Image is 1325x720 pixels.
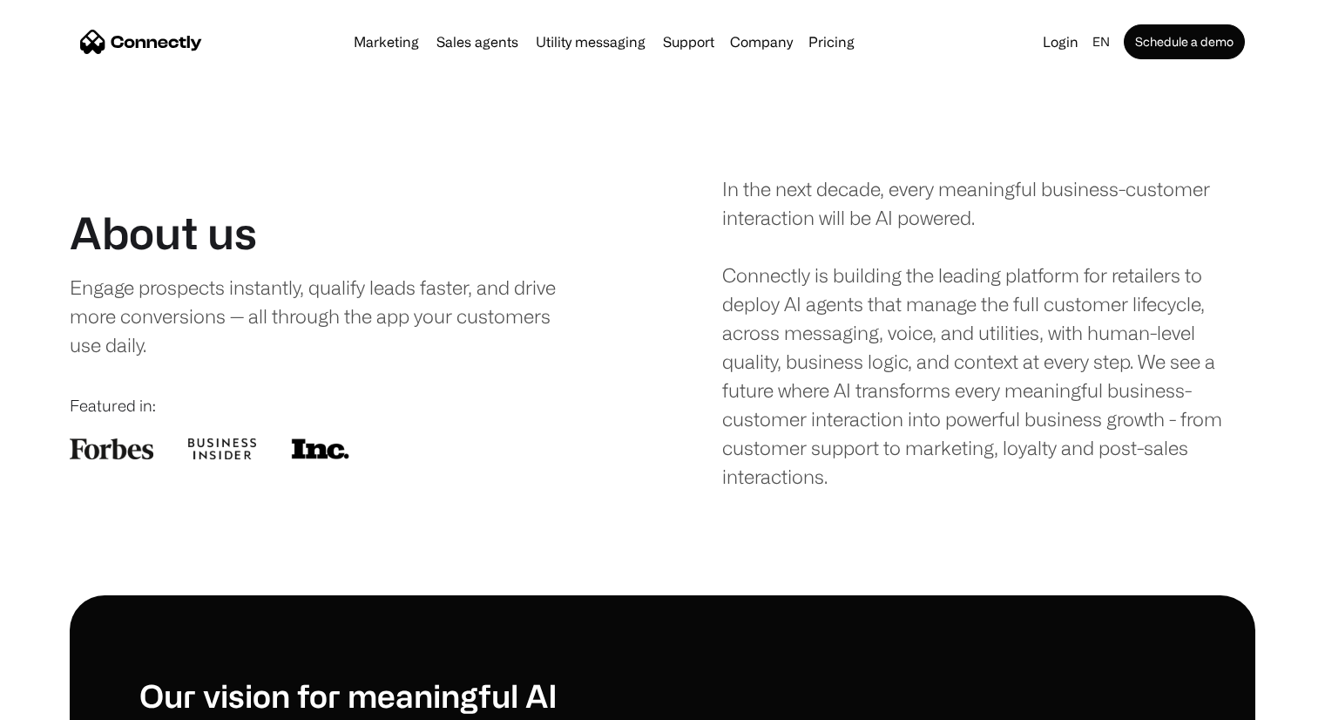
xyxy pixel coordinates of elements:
[730,30,793,54] div: Company
[1085,30,1120,54] div: en
[139,676,663,714] h1: Our vision for meaningful AI
[347,35,426,49] a: Marketing
[1124,24,1245,59] a: Schedule a demo
[80,29,202,55] a: home
[70,207,257,259] h1: About us
[529,35,652,49] a: Utility messaging
[725,30,798,54] div: Company
[1092,30,1110,54] div: en
[17,688,105,714] aside: Language selected: English
[70,394,603,418] div: Featured in:
[801,35,862,49] a: Pricing
[722,174,1255,491] div: In the next decade, every meaningful business-customer interaction will be AI powered. Connectly ...
[1036,30,1085,54] a: Login
[429,35,525,49] a: Sales agents
[35,689,105,714] ul: Language list
[656,35,721,49] a: Support
[70,273,577,359] div: Engage prospects instantly, qualify leads faster, and drive more conversions — all through the ap...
